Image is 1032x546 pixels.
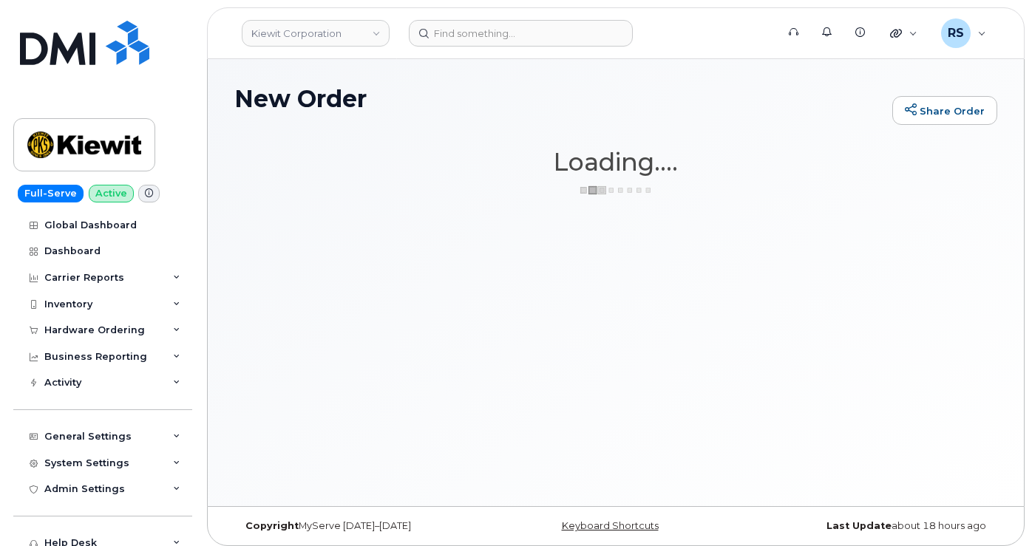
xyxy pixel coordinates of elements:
[245,520,299,531] strong: Copyright
[234,149,997,175] h1: Loading....
[826,520,892,531] strong: Last Update
[743,520,997,532] div: about 18 hours ago
[579,185,653,196] img: ajax-loader-3a6953c30dc77f0bf724df975f13086db4f4c1262e45940f03d1251963f1bf2e.gif
[234,86,885,112] h1: New Order
[234,520,489,532] div: MyServe [DATE]–[DATE]
[892,96,997,126] a: Share Order
[562,520,659,531] a: Keyboard Shortcuts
